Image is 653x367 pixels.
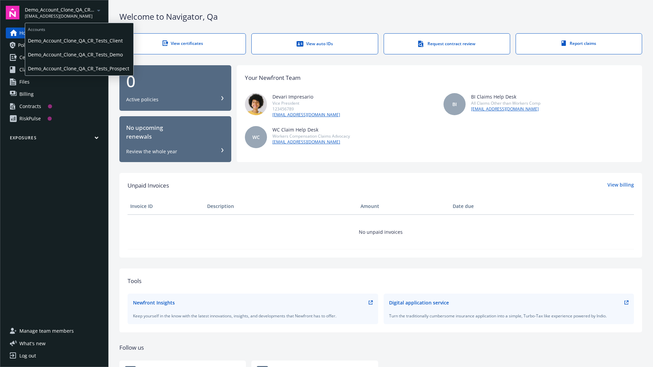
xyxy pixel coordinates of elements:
[6,64,103,75] a: Claims
[398,40,496,47] div: Request contract review
[6,89,103,100] a: Billing
[245,73,301,82] div: Your Newfront Team
[19,28,33,38] span: Home
[272,106,340,112] div: 123456789
[6,40,103,51] a: Policies
[471,106,540,112] a: [EMAIL_ADDRESS][DOMAIN_NAME]
[389,299,449,306] div: Digital application service
[19,89,34,100] span: Billing
[119,33,246,54] a: View certificates
[6,76,103,87] a: Files
[28,48,131,62] span: Demo_Account_Clone_QA_CR_Tests_Demo
[6,52,103,63] a: Certificates
[126,73,224,89] div: 0
[6,101,103,112] a: Contracts
[19,350,36,361] div: Log out
[19,52,45,63] span: Certificates
[272,126,350,133] div: WC Claim Help Desk
[25,6,103,19] button: Demo_Account_Clone_QA_CR_Tests_Prospect[EMAIL_ADDRESS][DOMAIN_NAME]arrowDropDown
[251,33,378,54] a: View auto IDs
[6,326,103,336] a: Manage team members
[119,116,231,162] button: No upcomingrenewalsReview the whole year
[25,6,95,13] span: Demo_Account_Clone_QA_CR_Tests_Prospect
[245,93,267,115] img: photo
[19,326,74,336] span: Manage team members
[272,93,340,100] div: Devari Impresario
[6,340,56,347] button: What's new
[133,313,373,319] div: Keep yourself in the know with the latest innovations, insights, and developments that Newfront h...
[119,343,642,352] div: Follow us
[19,76,30,87] span: Files
[19,64,35,75] span: Claims
[119,65,231,111] button: 0Active policies
[18,40,35,51] span: Policies
[471,93,540,100] div: BI Claims Help Desk
[6,135,103,143] button: Exposures
[25,23,133,34] span: Accounts
[452,101,457,108] span: BI
[384,33,510,54] a: Request contract review
[19,101,41,112] div: Contracts
[530,40,628,46] div: Report claims
[265,40,364,47] div: View auto IDs
[450,198,527,214] th: Date due
[252,134,260,141] span: WC
[128,181,169,190] span: Unpaid Invoices
[389,313,629,319] div: Turn the traditionally cumbersome insurance application into a simple, Turbo-Tax like experience ...
[25,13,95,19] span: [EMAIL_ADDRESS][DOMAIN_NAME]
[126,123,224,141] div: No upcoming renewals
[471,100,540,106] div: All Claims Other than Workers Comp
[272,133,350,139] div: Workers Compensation Claims Advocacy
[28,62,131,75] span: Demo_Account_Clone_QA_CR_Tests_Prospect
[95,6,103,14] a: arrowDropDown
[272,139,350,145] a: [EMAIL_ADDRESS][DOMAIN_NAME]
[126,96,158,103] div: Active policies
[119,11,642,22] div: Welcome to Navigator , Qa
[272,112,340,118] a: [EMAIL_ADDRESS][DOMAIN_NAME]
[516,33,642,54] a: Report claims
[128,277,634,285] div: Tools
[19,113,41,124] div: RiskPulse
[133,40,232,46] div: View certificates
[6,113,103,124] a: RiskPulse
[128,214,634,249] td: No unpaid invoices
[607,181,634,190] a: View billing
[126,148,177,155] div: Review the whole year
[358,198,450,214] th: Amount
[272,100,340,106] div: Vice President
[6,6,19,19] img: navigator-logo.svg
[204,198,358,214] th: Description
[133,299,175,306] div: Newfront Insights
[19,340,46,347] span: What ' s new
[6,28,103,38] a: Home
[28,34,131,48] span: Demo_Account_Clone_QA_CR_Tests_Client
[128,198,204,214] th: Invoice ID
